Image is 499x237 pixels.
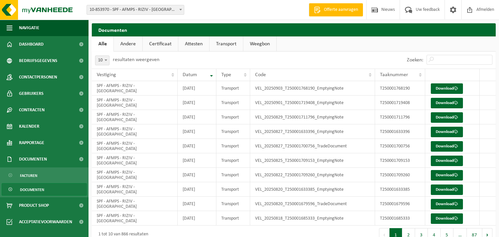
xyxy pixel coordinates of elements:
[375,168,425,182] td: T250001709260
[375,139,425,153] td: T250001700756
[431,170,463,181] a: Download
[431,213,463,224] a: Download
[431,141,463,152] a: Download
[178,36,209,52] a: Attesten
[250,124,375,139] td: VEL_20250827_T250001633396_EmptyingNote
[255,72,266,77] span: Code
[375,153,425,168] td: T250001709153
[250,182,375,197] td: VEL_20250820_T250001633385_EmptyingNote
[250,110,375,124] td: VEL_20250829_T250001711796_EmptyingNote
[407,57,423,63] label: Zoeken:
[19,53,57,69] span: Bedrijfsgegevens
[431,98,463,108] a: Download
[431,184,463,195] a: Download
[183,72,197,77] span: Datum
[92,96,178,110] td: SPF - AFMPS - RIZIV - [GEOGRAPHIC_DATA]
[216,110,250,124] td: Transport
[178,168,216,182] td: [DATE]
[178,153,216,168] td: [DATE]
[19,20,39,36] span: Navigatie
[250,197,375,211] td: VEL_20250820_T250001679596_TradeDocument
[178,96,216,110] td: [DATE]
[216,96,250,110] td: Transport
[250,96,375,110] td: VEL_20250901_T250001719408_EmptyingNote
[375,182,425,197] td: T250001633385
[2,183,87,196] a: Documenten
[216,211,250,226] td: Transport
[95,55,110,65] span: 10
[19,197,49,214] span: Product Shop
[178,110,216,124] td: [DATE]
[19,118,39,135] span: Kalender
[19,102,45,118] span: Contracten
[380,72,408,77] span: Taaknummer
[97,72,116,77] span: Vestiging
[178,197,216,211] td: [DATE]
[375,211,425,226] td: T250001685333
[19,69,57,85] span: Contactpersonen
[431,112,463,123] a: Download
[178,182,216,197] td: [DATE]
[92,36,113,52] a: Alle
[95,56,109,65] span: 10
[178,139,216,153] td: [DATE]
[114,36,142,52] a: Andere
[20,183,44,196] span: Documenten
[19,151,47,167] span: Documenten
[92,211,178,226] td: SPF - AFMPS - RIZIV - [GEOGRAPHIC_DATA]
[250,211,375,226] td: VEL_20250818_T250001685333_EmptyingNote
[19,85,44,102] span: Gebruikers
[250,139,375,153] td: VEL_20250827_T250001700756_TradeDocument
[19,36,44,53] span: Dashboard
[87,5,184,15] span: 10-853970 - SPF - AFMPS - RIZIV - BRUXELLES
[113,57,159,62] label: resultaten weergeven
[19,214,72,230] span: Acceptatievoorwaarden
[143,36,178,52] a: Certificaat
[2,169,87,182] a: Facturen
[375,197,425,211] td: T250001679596
[375,124,425,139] td: T250001633396
[221,72,231,77] span: Type
[216,197,250,211] td: Transport
[431,199,463,209] a: Download
[250,153,375,168] td: VEL_20250825_T250001709153_EmptyingNote
[178,124,216,139] td: [DATE]
[20,169,37,182] span: Facturen
[375,81,425,96] td: T250001768190
[250,168,375,182] td: VEL_20250822_T250001709260_EmptyingNote
[87,5,184,14] span: 10-853970 - SPF - AFMPS - RIZIV - BRUXELLES
[216,124,250,139] td: Transport
[216,139,250,153] td: Transport
[309,3,363,16] a: Offerte aanvragen
[431,127,463,137] a: Download
[375,110,425,124] td: T250001711796
[431,156,463,166] a: Download
[250,81,375,96] td: VEL_20250903_T250001768190_EmptyingNote
[92,110,178,124] td: SPF - AFMPS - RIZIV - [GEOGRAPHIC_DATA]
[92,81,178,96] td: SPF - AFMPS - RIZIV - [GEOGRAPHIC_DATA]
[92,124,178,139] td: SPF - AFMPS - RIZIV - [GEOGRAPHIC_DATA]
[216,182,250,197] td: Transport
[216,81,250,96] td: Transport
[431,83,463,94] a: Download
[375,96,425,110] td: T250001719408
[210,36,243,52] a: Transport
[92,153,178,168] td: SPF - AFMPS - RIZIV - [GEOGRAPHIC_DATA]
[92,197,178,211] td: SPF - AFMPS - RIZIV - [GEOGRAPHIC_DATA]
[178,81,216,96] td: [DATE]
[178,211,216,226] td: [DATE]
[92,182,178,197] td: SPF - AFMPS - RIZIV - [GEOGRAPHIC_DATA]
[216,153,250,168] td: Transport
[19,135,44,151] span: Rapportage
[92,139,178,153] td: SPF - AFMPS - RIZIV - [GEOGRAPHIC_DATA]
[216,168,250,182] td: Transport
[243,36,276,52] a: Weegbon
[92,168,178,182] td: SPF - AFMPS - RIZIV - [GEOGRAPHIC_DATA]
[92,23,496,36] h2: Documenten
[322,7,360,13] span: Offerte aanvragen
